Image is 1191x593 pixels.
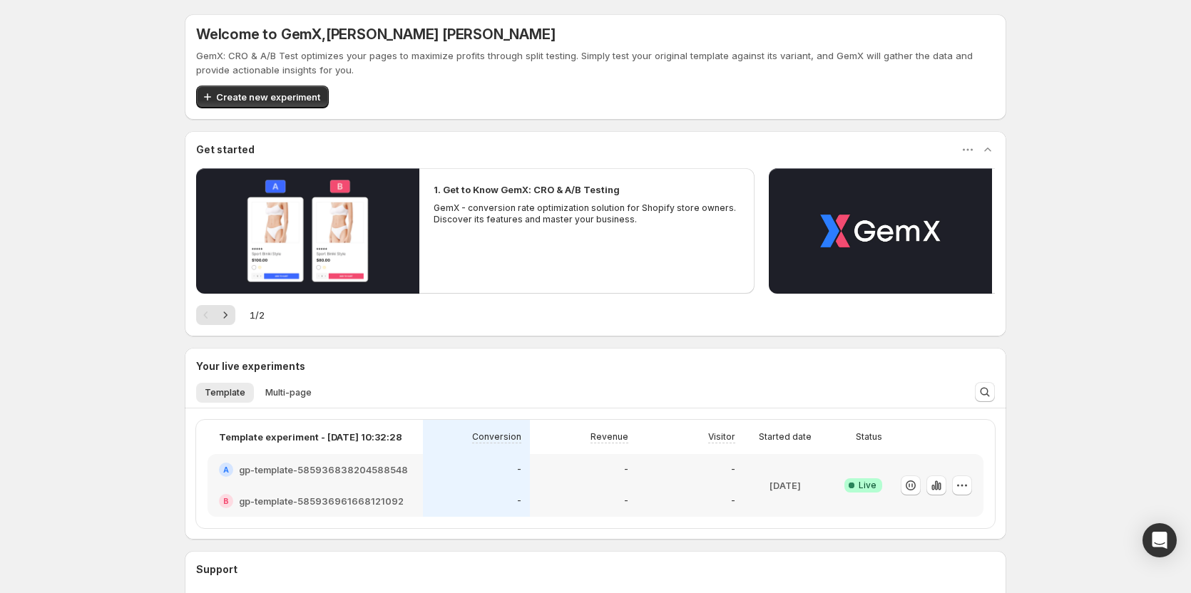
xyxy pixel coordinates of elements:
button: Next [215,305,235,325]
h5: Welcome to GemX [196,26,555,43]
h2: gp-template-585936838204588548 [239,463,408,477]
span: Create new experiment [216,90,320,104]
p: [DATE] [770,478,801,493]
span: Multi-page [265,387,312,398]
p: - [731,464,735,475]
p: GemX: CRO & A/B Test optimizes your pages to maximize profits through split testing. Simply test ... [196,48,995,77]
p: Status [856,431,882,443]
h2: A [223,465,229,474]
button: Play video [196,168,419,294]
h2: 1. Get to Know GemX: CRO & A/B Testing [434,182,620,197]
button: Create new experiment [196,86,329,108]
span: Live [859,480,876,491]
p: - [517,495,521,507]
span: Template [205,387,245,398]
span: , [PERSON_NAME] [PERSON_NAME] [322,26,555,43]
h2: B [223,497,229,505]
p: Template experiment - [DATE] 10:32:28 [219,430,402,444]
p: GemX - conversion rate optimization solution for Shopify store owners. Discover its features and ... [434,202,740,225]
p: - [731,495,735,507]
p: - [624,495,628,507]
h3: Support [196,562,237,577]
nav: Pagination [196,305,235,325]
p: Revenue [591,431,628,443]
h2: gp-template-585936961668121092 [239,494,404,508]
p: - [624,464,628,475]
p: Conversion [472,431,521,443]
p: - [517,464,521,475]
button: Play video [769,168,992,294]
span: 1 / 2 [250,308,265,322]
button: Search and filter results [975,382,995,402]
p: Started date [759,431,812,443]
h3: Get started [196,143,255,157]
p: Visitor [708,431,735,443]
h3: Your live experiments [196,359,305,373]
div: Open Intercom Messenger [1143,523,1177,557]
